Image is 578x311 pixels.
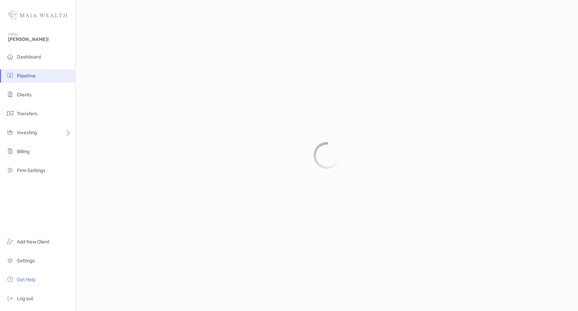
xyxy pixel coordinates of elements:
[6,147,14,155] img: billing icon
[6,71,14,79] img: pipeline icon
[17,149,29,154] span: Billing
[17,296,33,302] span: Log out
[6,166,14,174] img: firm-settings icon
[17,239,49,245] span: Add New Client
[17,73,35,79] span: Pipeline
[6,52,14,61] img: dashboard icon
[17,168,45,173] span: Firm Settings
[6,256,14,264] img: settings icon
[17,258,35,264] span: Settings
[6,128,14,136] img: investing icon
[17,130,37,136] span: Investing
[17,54,41,60] span: Dashboard
[17,111,37,117] span: Transfers
[6,294,14,302] img: logout icon
[17,92,31,98] span: Clients
[6,109,14,117] img: transfers icon
[8,37,71,42] span: [PERSON_NAME]!
[17,277,35,283] span: Get Help
[6,237,14,245] img: add_new_client icon
[6,90,14,98] img: clients icon
[6,275,14,283] img: get-help icon
[8,3,67,27] img: Zoe Logo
